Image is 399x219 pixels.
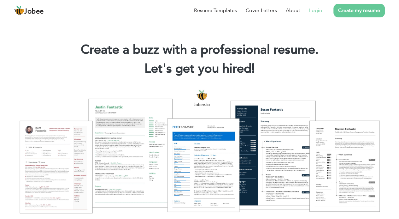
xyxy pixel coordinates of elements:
[246,7,277,14] a: Cover Letters
[194,7,237,14] a: Resume Templates
[14,5,24,15] img: jobee.io
[309,7,322,14] a: Login
[175,60,255,77] span: get you hired!
[286,7,300,14] a: About
[24,8,44,15] span: Jobee
[9,42,390,58] h1: Create a buzz with a professional resume.
[252,60,255,77] span: |
[9,61,390,77] h2: Let's
[14,5,44,15] a: Jobee
[333,4,385,17] a: Create my resume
